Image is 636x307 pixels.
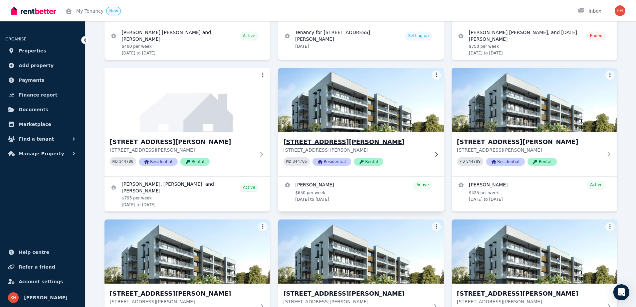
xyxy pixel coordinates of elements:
span: Residential [312,158,351,166]
a: Documents [5,103,80,116]
img: 4/26 Arthur Street, Coffs Harbour [104,68,270,132]
a: 4/26 Arthur Street, Coffs Harbour[STREET_ADDRESS][PERSON_NAME][STREET_ADDRESS][PERSON_NAME]PID 34... [104,68,270,176]
span: Payments [19,76,44,84]
span: Residential [486,158,525,166]
a: View details for Joy Lee [452,177,617,206]
button: More options [432,70,441,80]
img: 7/26 Arthur Street, Coffs Harbour [104,219,270,284]
button: More options [432,222,441,232]
div: Inbox [578,8,601,14]
a: Account settings [5,275,80,288]
h3: [STREET_ADDRESS][PERSON_NAME] [110,289,255,298]
p: [STREET_ADDRESS][PERSON_NAME] [457,147,603,153]
p: [STREET_ADDRESS][PERSON_NAME] [283,298,429,305]
a: Refer a friend [5,260,80,274]
img: 5/26 Arthur Street, Coffs Harbour [274,66,448,134]
small: PID [460,160,465,163]
button: More options [605,222,615,232]
a: Add property [5,59,80,72]
span: Help centre [19,248,49,256]
button: More options [258,70,267,80]
span: New [109,9,118,13]
span: Finance report [19,91,57,99]
h3: [STREET_ADDRESS][PERSON_NAME] [283,289,429,298]
span: Account settings [19,278,63,286]
span: Marketplace [19,120,51,128]
span: Refer a friend [19,263,55,271]
span: Documents [19,106,48,114]
a: Properties [5,44,80,57]
h3: [STREET_ADDRESS][PERSON_NAME] [457,137,603,147]
a: Payments [5,73,80,87]
code: 344780 [119,159,133,164]
a: View details for Tenancy for 2/26 Arthur Street, Coffs Harbour [278,25,444,53]
p: [STREET_ADDRESS][PERSON_NAME] [110,147,255,153]
span: Properties [19,47,46,55]
p: [STREET_ADDRESS][PERSON_NAME] [283,147,429,153]
div: Open Intercom Messenger [613,284,629,300]
button: Find a tenant [5,132,80,146]
span: Residential [139,158,178,166]
button: Manage Property [5,147,80,160]
img: 8/26 Arthur Street, Coffs Harbour [278,219,444,284]
a: Finance report [5,88,80,102]
span: [PERSON_NAME] [24,294,67,302]
button: More options [258,222,267,232]
small: PID [113,160,118,163]
img: RentBetter [11,6,56,16]
span: Rental [180,158,210,166]
h3: [STREET_ADDRESS][PERSON_NAME] [110,137,255,147]
a: View details for Dominique Batenga [278,177,444,206]
span: Find a tenant [19,135,54,143]
code: 344789 [466,159,480,164]
a: 5/26 Arthur Street, Coffs Harbour[STREET_ADDRESS][PERSON_NAME][STREET_ADDRESS][PERSON_NAME]PID 34... [278,68,444,176]
span: Rental [354,158,383,166]
h3: [STREET_ADDRESS][PERSON_NAME] [457,289,603,298]
img: 6/26 Arthur Street, Coffs Harbour [452,68,617,132]
button: More options [605,70,615,80]
a: View details for Joan Marie Abordo, Raquel Carandang, and Mary France Sinogbuhan [104,177,270,211]
span: Add property [19,61,54,69]
small: PID [286,160,291,163]
p: [STREET_ADDRESS][PERSON_NAME] [457,298,603,305]
img: 9/26 Arthur Street, Coffs Harbour [452,219,617,284]
a: View details for Arthur John Wilkinson and Maria Sol Abo Baruzze [104,25,270,60]
p: [STREET_ADDRESS][PERSON_NAME] [110,298,255,305]
a: Help centre [5,246,80,259]
a: View details for Ronaldo Cata Montes, Arleen Cabantoc, and Noel Bacunawa [452,25,617,60]
code: 344786 [292,159,307,164]
a: Marketplace [5,118,80,131]
span: Manage Property [19,150,64,158]
img: Karen Hickey [8,292,19,303]
a: 6/26 Arthur Street, Coffs Harbour[STREET_ADDRESS][PERSON_NAME][STREET_ADDRESS][PERSON_NAME]PID 34... [452,68,617,176]
img: Karen Hickey [615,5,625,16]
span: Rental [527,158,557,166]
span: ORGANISE [5,37,26,41]
h3: [STREET_ADDRESS][PERSON_NAME] [283,137,429,147]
